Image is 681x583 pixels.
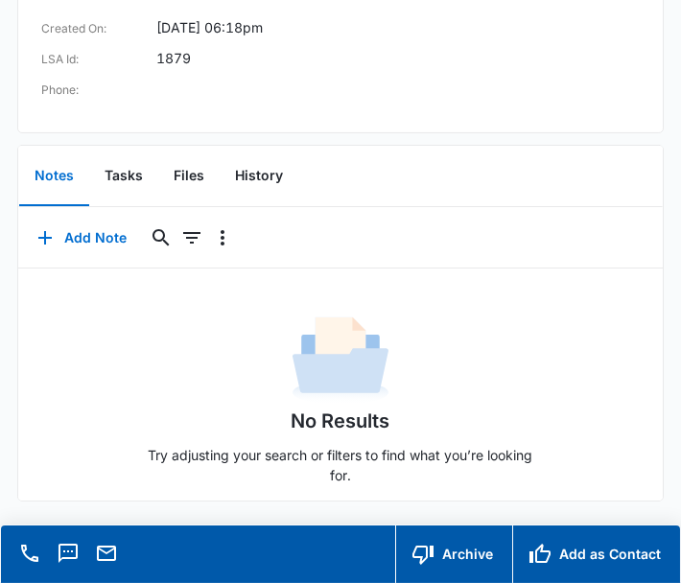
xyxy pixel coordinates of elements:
button: Notes [19,147,89,206]
a: Email [93,551,120,568]
button: Add as Contact [512,525,680,583]
dt: LSA Id: [41,48,156,71]
button: Call [16,540,43,567]
button: History [220,147,298,206]
button: Files [158,147,220,206]
dd: 1879 [156,48,191,71]
h1: No Results [292,407,390,435]
button: Add Note [18,215,146,261]
button: Filters [176,222,207,253]
dd: [DATE] 06:18pm [156,17,263,40]
a: Call [16,551,43,568]
dt: Created On: [41,17,156,40]
button: Tasks [89,147,158,206]
a: Text [55,551,82,568]
button: Search... [146,222,176,253]
button: Text [55,540,82,567]
button: Email [93,540,120,567]
button: Overflow Menu [207,222,238,253]
img: No Data [293,311,388,407]
dt: Phone: [41,79,156,102]
button: Archive [395,525,512,583]
p: Try adjusting your search or filters to find what you’re looking for. [139,445,542,485]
